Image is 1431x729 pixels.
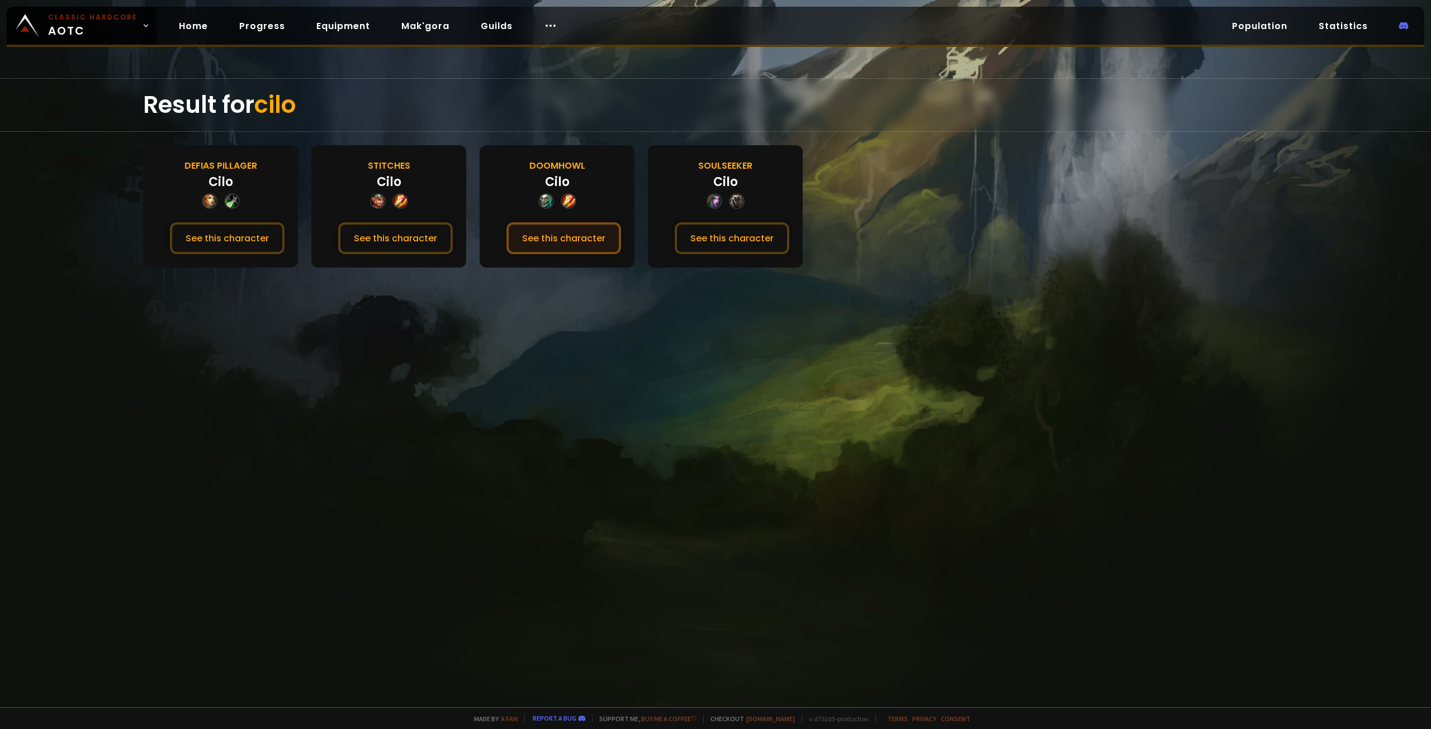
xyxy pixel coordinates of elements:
a: Terms [887,714,908,723]
div: Cilo [545,173,570,191]
a: Buy me a coffee [641,714,696,723]
a: Equipment [307,15,379,37]
button: See this character [675,222,789,254]
a: Privacy [912,714,936,723]
a: Consent [941,714,970,723]
a: Statistics [1310,15,1377,37]
div: Cilo [377,173,401,191]
a: Classic HardcoreAOTC [7,7,157,45]
a: Home [170,15,217,37]
div: Doomhowl [529,159,585,173]
span: cilo [254,88,296,121]
a: Report a bug [533,714,576,722]
span: Support me, [592,714,696,723]
div: Result for [143,79,1288,131]
div: Stitches [368,159,410,173]
span: AOTC [48,12,138,39]
div: Cilo [209,173,233,191]
button: See this character [170,222,285,254]
div: Defias Pillager [184,159,257,173]
span: Checkout [703,714,795,723]
a: a fan [501,714,518,723]
a: Population [1223,15,1296,37]
small: Classic Hardcore [48,12,138,22]
span: v. d752d5 - production [802,714,869,723]
a: [DOMAIN_NAME] [746,714,795,723]
span: Made by [467,714,518,723]
button: See this character [506,222,621,254]
button: See this character [338,222,453,254]
a: Mak'gora [392,15,458,37]
div: Soulseeker [698,159,752,173]
a: Guilds [472,15,522,37]
a: Progress [230,15,294,37]
div: Cilo [713,173,738,191]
